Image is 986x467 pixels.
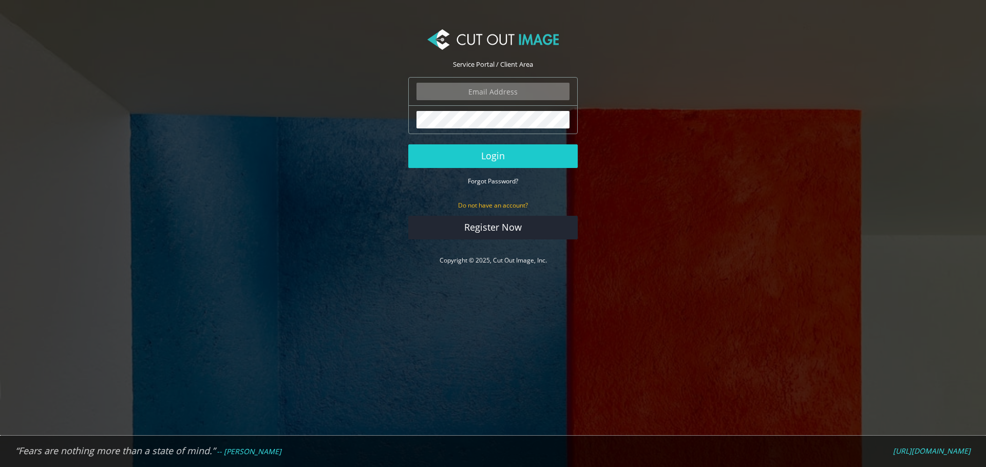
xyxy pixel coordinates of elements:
small: Forgot Password? [468,177,518,185]
a: Forgot Password? [468,176,518,185]
img: Cut Out Image [427,29,559,50]
small: Do not have an account? [458,201,528,210]
em: -- [PERSON_NAME] [217,446,281,456]
button: Login [408,144,578,168]
a: Register Now [408,216,578,239]
em: “Fears are nothing more than a state of mind.” [15,444,215,457]
input: Email Address [416,83,570,100]
span: Service Portal / Client Area [453,60,533,69]
a: Copyright © 2025, Cut Out Image, Inc. [440,256,547,265]
a: [URL][DOMAIN_NAME] [893,446,971,456]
